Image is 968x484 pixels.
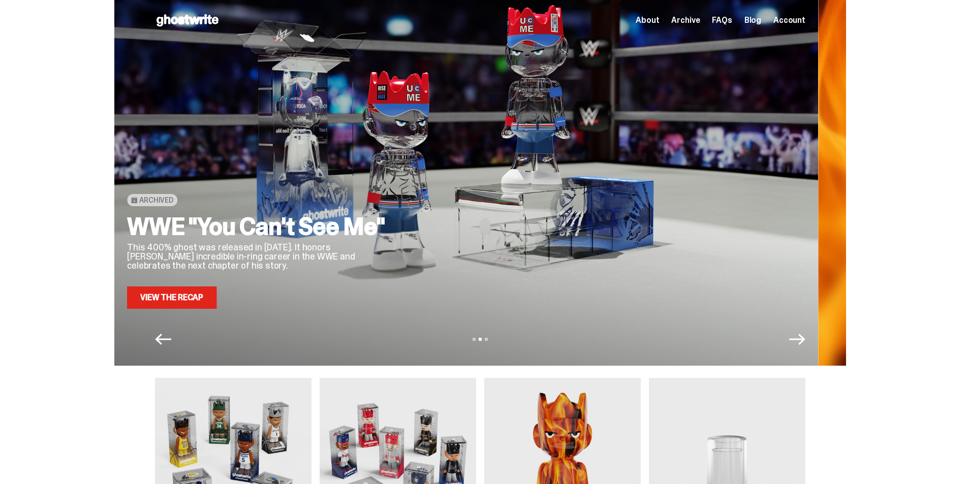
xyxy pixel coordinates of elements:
button: Previous [155,331,171,347]
button: Next [789,331,805,347]
h2: WWE "You Can't See Me" [127,214,391,239]
a: About [636,16,659,24]
p: This 400% ghost was released in [DATE]. It honors [PERSON_NAME] incredible in-ring career in the ... [127,243,391,270]
a: Archive [671,16,700,24]
a: View the Recap [127,286,216,309]
a: Blog [744,16,761,24]
a: Account [773,16,805,24]
button: View slide 3 [485,338,488,341]
button: View slide 1 [473,338,476,341]
span: Archived [139,196,173,204]
a: FAQs [712,16,732,24]
button: View slide 2 [479,338,482,341]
